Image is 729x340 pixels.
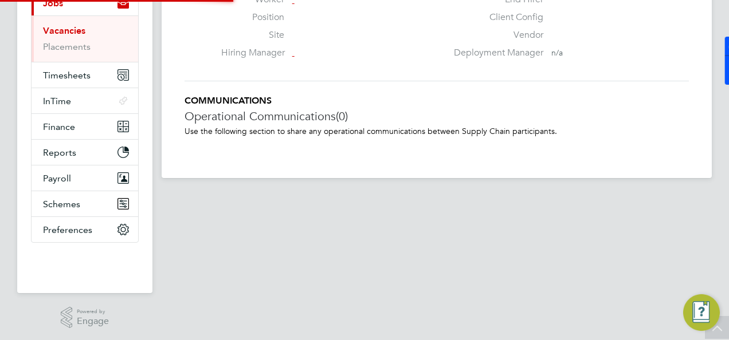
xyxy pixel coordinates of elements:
[43,199,80,209] span: Schemes
[185,109,689,124] h3: Operational Communications
[221,11,284,23] label: Position
[32,254,139,272] img: fastbook-logo-retina.png
[32,88,138,113] button: InTime
[43,70,91,81] span: Timesheets
[43,25,85,36] a: Vacancies
[43,224,92,235] span: Preferences
[61,307,109,329] a: Powered byEngage
[43,96,71,106] span: InTime
[43,121,75,132] span: Finance
[447,29,543,41] label: Vendor
[77,307,109,317] span: Powered by
[43,173,71,184] span: Payroll
[32,165,138,191] button: Payroll
[32,15,138,62] div: Jobs
[221,29,284,41] label: Site
[336,109,348,124] span: (0)
[447,11,543,23] label: Client Config
[32,217,138,242] button: Preferences
[551,48,563,58] span: n/a
[185,95,689,107] h5: COMMUNICATIONS
[185,126,689,136] p: Use the following section to share any operational communications between Supply Chain participants.
[32,191,138,216] button: Schemes
[683,294,720,331] button: Engage Resource Center
[43,41,91,52] a: Placements
[31,254,139,272] a: Go to home page
[32,140,138,165] button: Reports
[447,47,543,59] label: Deployment Manager
[221,47,284,59] label: Hiring Manager
[32,62,138,88] button: Timesheets
[77,317,109,326] span: Engage
[32,114,138,139] button: Finance
[43,147,76,158] span: Reports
